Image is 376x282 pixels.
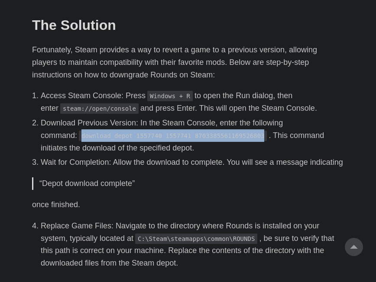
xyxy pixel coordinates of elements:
[135,234,257,244] code: C:\Steam\steamapps\common\ROUNDS
[32,17,344,33] h2: The Solution
[39,177,338,190] p: “Depot download complete”
[32,44,344,81] p: Fortunately, Steam provides a way to revert a game to a previous version, allowing players to mai...
[41,156,344,169] li: Wait for Completion: Allow the download to complete. You will see a message indicating
[41,90,344,115] li: Access Steam Console: Press to open the Run dialog, then enter and press Enter. This will open th...
[345,238,363,256] a: go to top
[147,91,193,101] code: Windows + R
[60,103,139,114] code: steam://open/console
[41,220,344,269] li: Replace Game Files: Navigate to the directory where Rounds is installed on your system, typically...
[41,117,344,154] li: Download Previous Version: In the Steam Console, enter the following command: . This command init...
[79,131,267,141] code: download_depot 1557740 1557741 8703385561169526803
[32,199,344,211] p: once finished.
